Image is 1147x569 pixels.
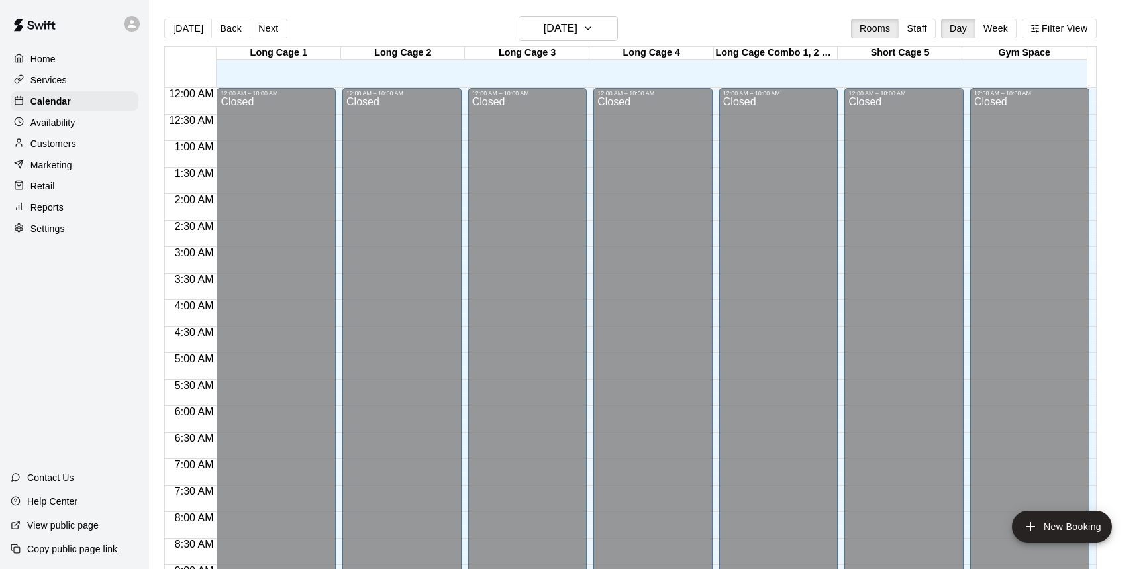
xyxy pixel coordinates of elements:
button: Day [941,19,975,38]
span: 7:00 AM [172,459,217,470]
div: 12:00 AM – 10:00 AM [221,90,332,97]
a: Retail [11,176,138,196]
span: 8:00 AM [172,512,217,523]
div: Long Cage 3 [465,47,589,60]
span: 4:30 AM [172,327,217,338]
div: Long Cage 1 [217,47,341,60]
div: 12:00 AM – 10:00 AM [723,90,834,97]
a: Services [11,70,138,90]
span: 12:00 AM [166,88,217,99]
button: [DATE] [519,16,618,41]
div: 12:00 AM – 10:00 AM [346,90,458,97]
span: 3:00 AM [172,247,217,258]
p: Calendar [30,95,71,108]
button: Staff [898,19,936,38]
div: 12:00 AM – 10:00 AM [848,90,960,97]
a: Customers [11,134,138,154]
a: Availability [11,113,138,132]
a: Reports [11,197,138,217]
span: 1:00 AM [172,141,217,152]
a: Home [11,49,138,69]
div: Long Cage 2 [341,47,466,60]
p: View public page [27,519,99,532]
p: Contact Us [27,471,74,484]
p: Customers [30,137,76,150]
button: Back [211,19,250,38]
span: 12:30 AM [166,115,217,126]
div: Gym Space [962,47,1087,60]
span: 7:30 AM [172,486,217,497]
p: Help Center [27,495,77,508]
span: 8:30 AM [172,539,217,550]
button: [DATE] [164,19,212,38]
span: 4:00 AM [172,300,217,311]
button: Next [250,19,287,38]
button: Week [975,19,1017,38]
p: Availability [30,116,75,129]
span: 1:30 AM [172,168,217,179]
a: Settings [11,219,138,238]
span: 5:00 AM [172,353,217,364]
span: 6:30 AM [172,433,217,444]
div: 12:00 AM – 10:00 AM [472,90,583,97]
button: Filter View [1022,19,1096,38]
div: Short Cage 5 [838,47,962,60]
p: Home [30,52,56,66]
a: Calendar [11,91,138,111]
span: 2:30 AM [172,221,217,232]
p: Settings [30,222,65,235]
span: 3:30 AM [172,274,217,285]
p: Marketing [30,158,72,172]
a: Marketing [11,155,138,175]
div: 12:00 AM – 10:00 AM [597,90,709,97]
span: 5:30 AM [172,380,217,391]
div: Long Cage Combo 1, 2 & 3 [714,47,838,60]
p: Reports [30,201,64,214]
p: Retail [30,180,55,193]
button: Rooms [851,19,899,38]
div: Long Cage 4 [589,47,714,60]
span: 2:00 AM [172,194,217,205]
p: Services [30,74,67,87]
p: Copy public page link [27,543,117,556]
h6: [DATE] [544,19,577,38]
div: 12:00 AM – 10:00 AM [974,90,1085,97]
span: 6:00 AM [172,406,217,417]
button: add [1012,511,1112,543]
